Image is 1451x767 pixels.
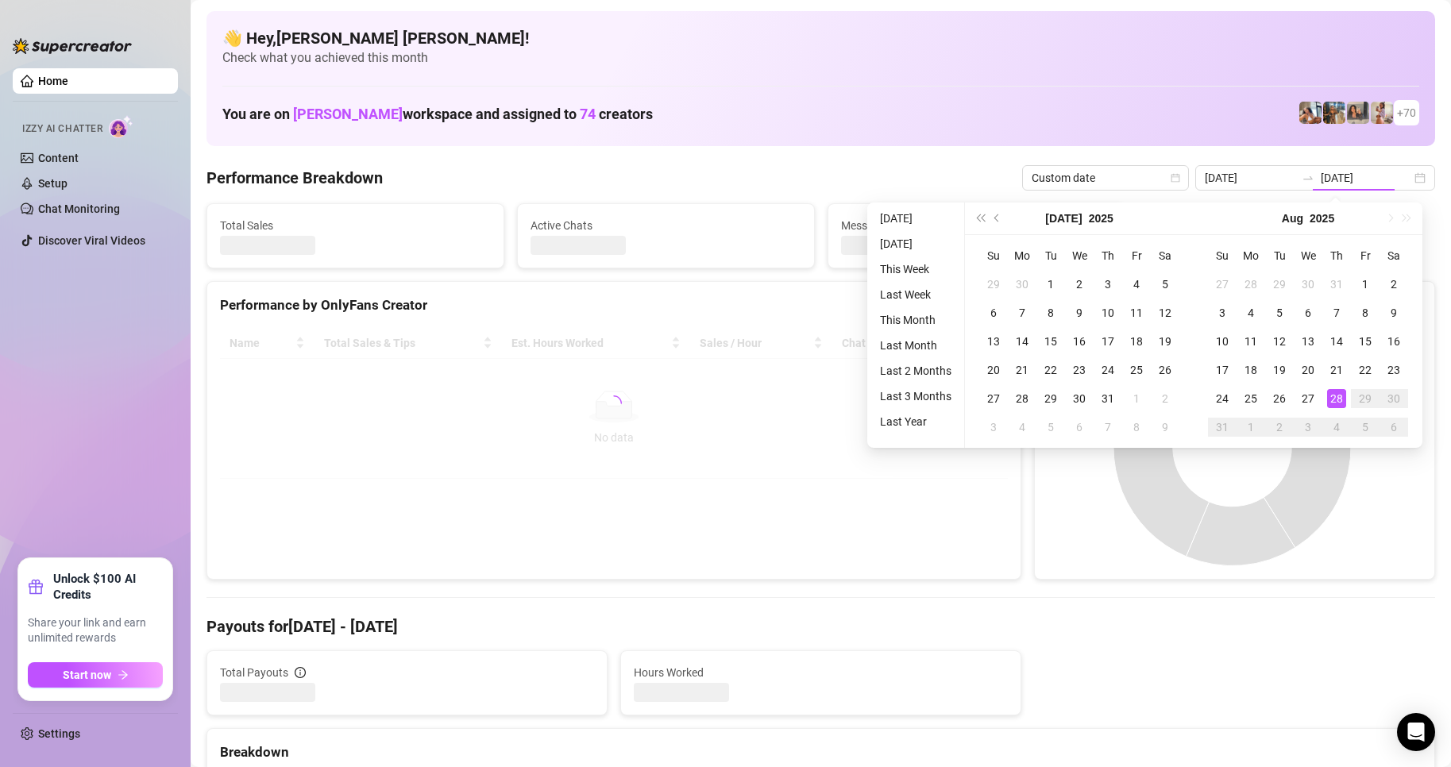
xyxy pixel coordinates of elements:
[28,615,163,646] span: Share your link and earn unlimited rewards
[1397,104,1416,121] span: + 70
[604,394,623,413] span: loading
[220,217,491,234] span: Total Sales
[38,75,68,87] a: Home
[53,571,163,603] strong: Unlock $100 AI Credits
[1323,102,1345,124] img: ash (@babyburberry)
[222,49,1419,67] span: Check what you achieved this month
[28,579,44,595] span: gift
[580,106,596,122] span: 74
[1299,102,1322,124] img: ildgaf (@ildgaff)
[1397,713,1435,751] div: Open Intercom Messenger
[38,727,80,740] a: Settings
[1205,169,1295,187] input: Start date
[841,217,1112,234] span: Messages Sent
[38,234,145,247] a: Discover Viral Videos
[1347,102,1369,124] img: Esmeralda (@esme_duhhh)
[293,106,403,122] span: [PERSON_NAME]
[220,742,1422,763] div: Breakdown
[220,295,1008,316] div: Performance by OnlyFans Creator
[38,177,68,190] a: Setup
[1302,172,1314,184] span: swap-right
[118,669,129,680] span: arrow-right
[109,115,133,138] img: AI Chatter
[63,669,111,681] span: Start now
[38,152,79,164] a: Content
[206,615,1435,638] h4: Payouts for [DATE] - [DATE]
[634,664,1008,681] span: Hours Worked
[28,662,163,688] button: Start nowarrow-right
[222,106,653,123] h1: You are on workspace and assigned to creators
[1171,173,1180,183] span: calendar
[220,664,288,681] span: Total Payouts
[222,27,1419,49] h4: 👋 Hey, [PERSON_NAME] [PERSON_NAME] !
[206,167,383,189] h4: Performance Breakdown
[22,121,102,137] span: Izzy AI Chatter
[38,202,120,215] a: Chat Monitoring
[295,667,306,678] span: info-circle
[531,217,801,234] span: Active Chats
[1321,169,1411,187] input: End date
[1032,166,1179,190] span: Custom date
[1371,102,1393,124] img: Mia (@sexcmia)
[1048,295,1422,316] div: Sales by OnlyFans Creator
[1302,172,1314,184] span: to
[13,38,132,54] img: logo-BBDzfeDw.svg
